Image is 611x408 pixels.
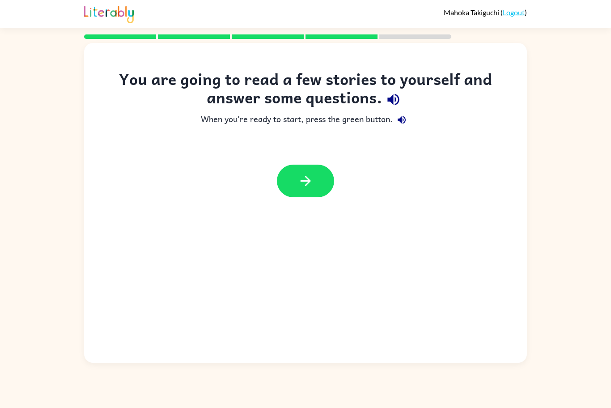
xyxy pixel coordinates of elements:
div: ( ) [444,8,527,17]
div: You are going to read a few stories to yourself and answer some questions. [102,70,509,111]
span: Mahoka Takiguchi [444,8,501,17]
img: Literably [84,4,134,23]
a: Logout [503,8,525,17]
div: When you're ready to start, press the green button. [102,111,509,129]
